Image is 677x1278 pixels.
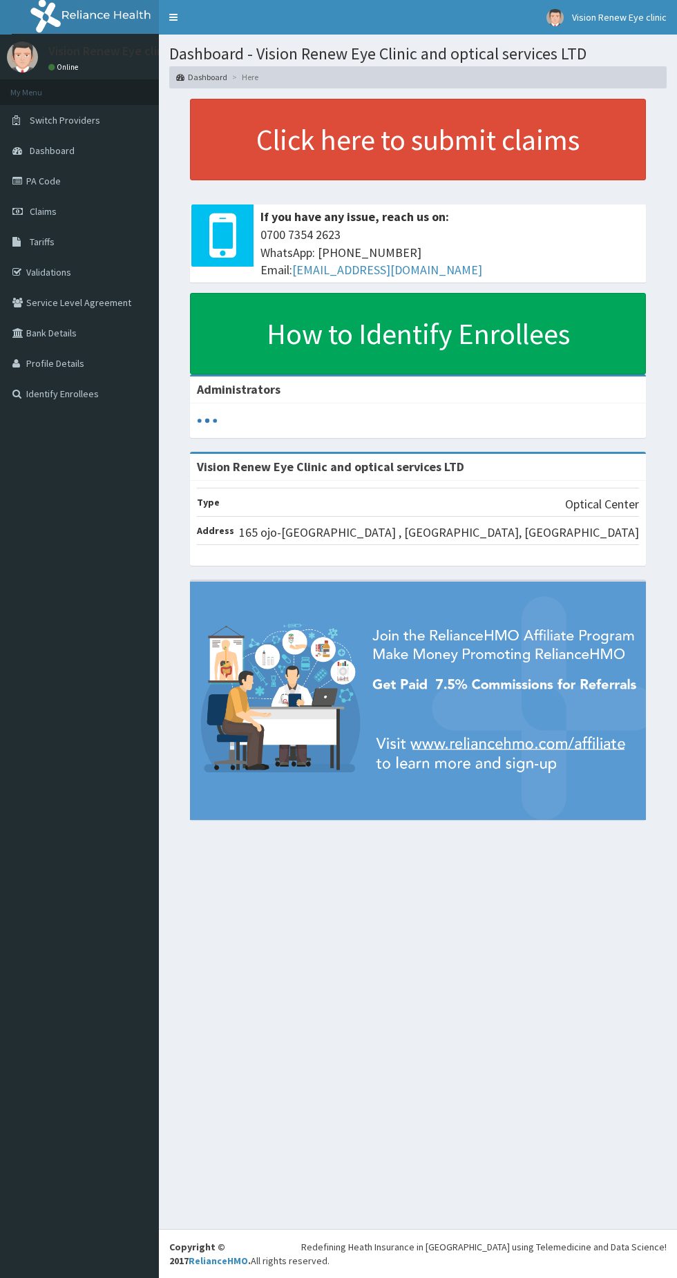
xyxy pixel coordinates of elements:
[30,205,57,218] span: Claims
[190,293,646,374] a: How to Identify Enrollees
[30,144,75,157] span: Dashboard
[48,45,173,57] p: Vision Renew Eye clinic
[565,495,639,513] p: Optical Center
[190,582,646,820] img: provider-team-banner.png
[30,236,55,248] span: Tariffs
[197,459,464,475] strong: Vision Renew Eye Clinic and optical services LTD
[176,71,227,83] a: Dashboard
[260,226,639,279] span: 0700 7354 2623 WhatsApp: [PHONE_NUMBER] Email:
[169,1241,251,1267] strong: Copyright © 2017 .
[197,524,234,537] b: Address
[189,1255,248,1267] a: RelianceHMO
[239,524,639,542] p: 165 ojo-[GEOGRAPHIC_DATA] , [GEOGRAPHIC_DATA], [GEOGRAPHIC_DATA]
[260,209,449,225] b: If you have any issue, reach us on:
[197,496,220,508] b: Type
[30,114,100,126] span: Switch Providers
[159,1229,677,1278] footer: All rights reserved.
[301,1240,667,1254] div: Redefining Heath Insurance in [GEOGRAPHIC_DATA] using Telemedicine and Data Science!
[292,262,482,278] a: [EMAIL_ADDRESS][DOMAIN_NAME]
[197,410,218,431] svg: audio-loading
[546,9,564,26] img: User Image
[572,11,667,23] span: Vision Renew Eye clinic
[7,41,38,73] img: User Image
[229,71,258,83] li: Here
[48,62,82,72] a: Online
[169,45,667,63] h1: Dashboard - Vision Renew Eye Clinic and optical services LTD
[190,99,646,180] a: Click here to submit claims
[197,381,280,397] b: Administrators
